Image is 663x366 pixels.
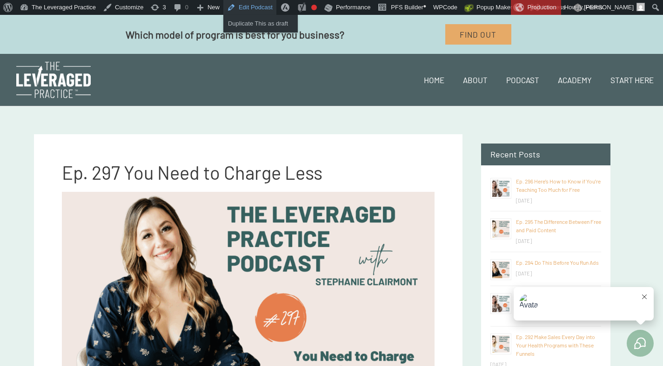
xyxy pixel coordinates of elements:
[311,5,317,10] div: Focus keyphrase not set
[516,197,532,203] time: [DATE]
[445,24,511,45] a: Find Out
[408,64,663,96] nav: Site Navigation
[516,178,601,193] a: Ep. 296 Here’s How to Know if You’re Teaching Too Much for Free
[584,4,634,11] span: [PERSON_NAME]
[460,30,496,39] span: Find Out
[423,2,426,11] span: •
[490,333,511,354] img: Ep. 292 Make Sales Every Day into Your Health Programs with These Funnels
[126,28,344,40] span: Which model of program is best for you business?
[601,64,663,96] a: Start Here
[490,259,511,280] img: Ep. 294 Do This Before You Run Ads
[516,270,532,276] time: [DATE]
[16,62,91,98] img: The Leveraged Practice
[490,218,511,239] img: Ep. 295 The Difference Between Free and Paid Content
[62,161,322,183] span: Ep. 297 You Need to Charge Less
[490,293,511,314] img: Ep. 293 The Secrets of a Low Price Point Educational Product
[223,18,298,30] a: Duplicate This as draft
[454,64,497,96] a: About
[516,259,599,266] a: Ep. 294 Do This Before You Run Ads
[415,64,454,96] a: Home
[497,64,549,96] a: Podcast
[490,178,511,199] img: Ep. 296 Here’s How to Know if You’re Teaching Too Much for Free
[516,238,532,244] time: [DATE]
[516,218,601,233] a: Ep. 295 The Difference Between Free and Paid Content
[549,64,601,96] a: Academy
[481,144,610,165] h2: Recent Posts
